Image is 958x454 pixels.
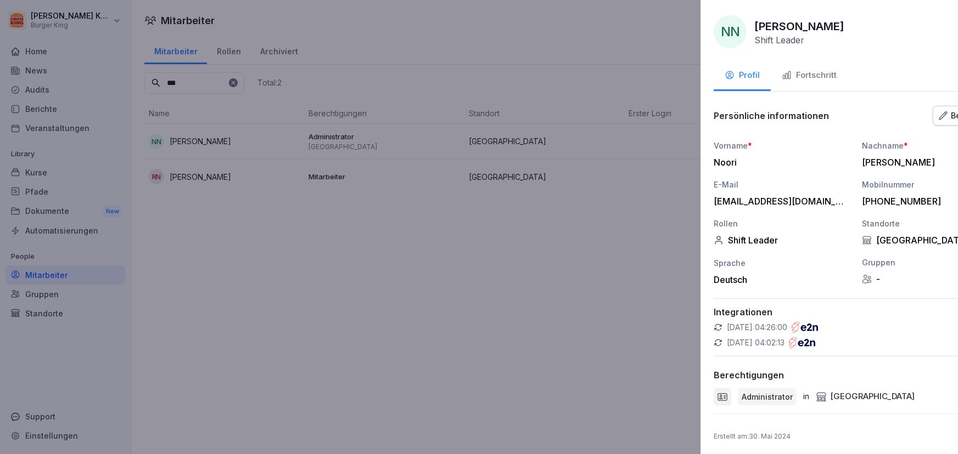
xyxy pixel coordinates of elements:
div: Rollen [714,218,851,229]
p: in [803,390,809,403]
div: E-Mail [714,179,851,190]
button: Profil [714,61,771,91]
div: [EMAIL_ADDRESS][DOMAIN_NAME] [714,196,845,207]
div: Noori [714,157,845,168]
div: Deutsch [714,274,851,285]
p: [DATE] 04:02:13 [727,337,785,348]
div: Fortschritt [782,69,837,82]
p: [PERSON_NAME] [754,18,844,35]
img: e2n.png [789,337,815,348]
p: [DATE] 04:26:00 [727,322,787,333]
div: [GEOGRAPHIC_DATA] [816,390,915,403]
div: Profil [725,69,760,82]
div: Vorname [714,140,851,151]
img: e2n.png [792,322,818,333]
div: NN [714,15,747,48]
p: Administrator [742,391,793,402]
p: Persönliche informationen [714,110,829,121]
div: Sprache [714,257,851,269]
button: Fortschritt [771,61,848,91]
div: Shift Leader [714,235,851,246]
p: Shift Leader [754,35,804,46]
p: Berechtigungen [714,370,784,381]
